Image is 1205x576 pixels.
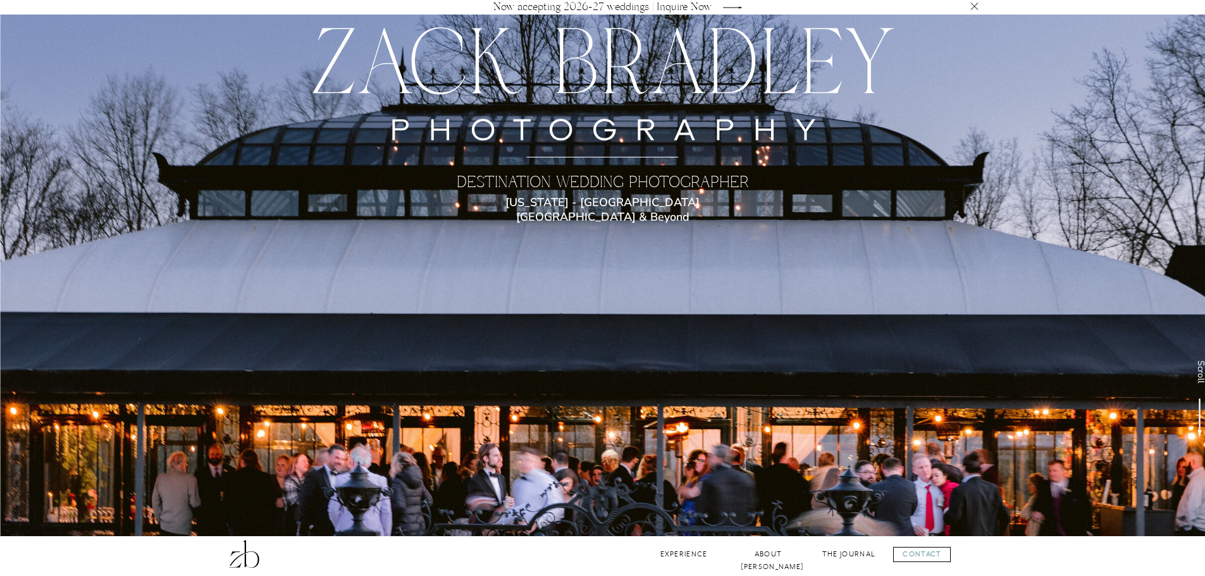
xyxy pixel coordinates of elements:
p: [US_STATE] - [GEOGRAPHIC_DATA] [GEOGRAPHIC_DATA] & Beyond [484,195,722,212]
a: About [PERSON_NAME] [741,548,796,560]
h2: Destination Wedding Photographer [412,173,793,195]
a: The Journal [822,548,876,560]
a: Experience [658,548,710,560]
a: Now accepting 2026-27 weddings | Inquire Now [488,3,718,12]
